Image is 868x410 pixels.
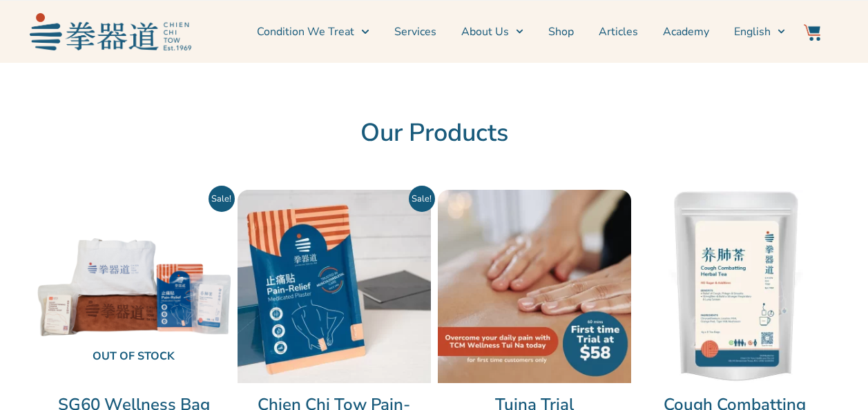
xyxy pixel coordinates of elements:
img: Tuina Trial [438,190,631,383]
a: Academy [663,14,709,49]
a: Articles [599,14,638,49]
span: Sale! [209,186,235,212]
nav: Menu [198,14,785,49]
h2: Our Products [37,118,831,148]
img: Website Icon-03 [804,24,820,41]
img: Cough Combatting Herbal Tea [638,190,831,383]
span: English [734,23,771,40]
a: Out of stock [37,190,231,383]
a: Shop [548,14,574,49]
a: English [734,14,785,49]
span: Out of stock [48,342,220,372]
a: About Us [461,14,523,49]
a: Services [394,14,436,49]
a: Condition We Treat [257,14,369,49]
span: Sale! [409,186,435,212]
img: Chien Chi Tow Pain-Relief Medicated Plaster [238,190,431,383]
img: SG60 Wellness Bag [37,190,231,383]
